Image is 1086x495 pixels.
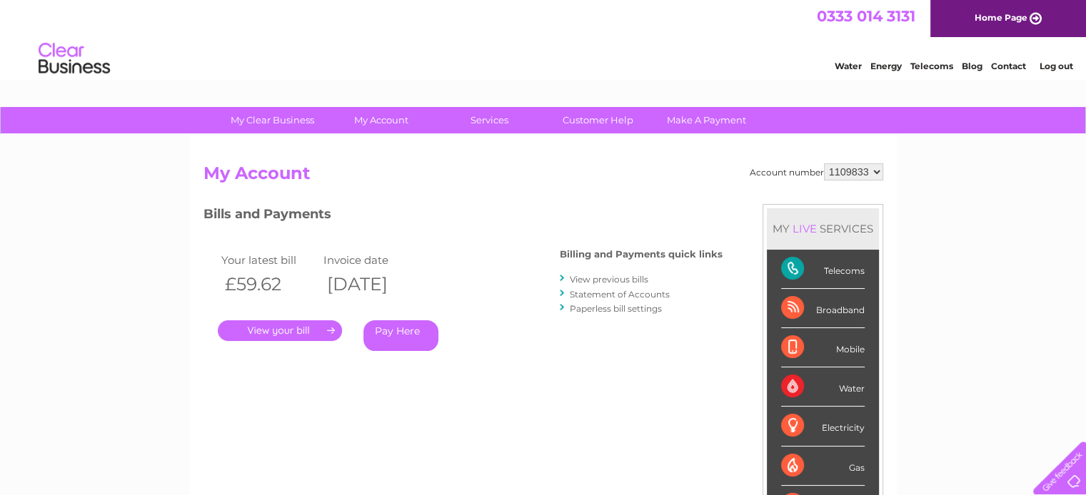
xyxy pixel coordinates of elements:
a: Statement of Accounts [570,289,670,300]
div: Water [781,367,865,407]
div: LIVE [790,222,820,235]
a: Log out [1039,61,1072,71]
div: Broadband [781,289,865,328]
div: MY SERVICES [767,208,879,249]
a: Pay Here [363,320,438,351]
td: Invoice date [320,250,423,270]
div: Gas [781,446,865,486]
a: My Clear Business [213,107,331,133]
div: Electricity [781,407,865,446]
a: Blog [962,61,982,71]
a: My Account [322,107,440,133]
div: Clear Business is a trading name of Verastar Limited (registered in [GEOGRAPHIC_DATA] No. 3667643... [206,8,881,69]
a: Make A Payment [648,107,765,133]
h3: Bills and Payments [203,204,723,229]
a: Paperless bill settings [570,303,662,314]
h4: Billing and Payments quick links [560,249,723,260]
a: Energy [870,61,902,71]
th: [DATE] [320,270,423,299]
div: Telecoms [781,250,865,289]
td: Your latest bill [218,250,321,270]
a: Contact [991,61,1026,71]
img: logo.png [38,37,111,81]
a: Services [431,107,548,133]
a: Water [835,61,862,71]
div: Mobile [781,328,865,367]
a: 0333 014 3131 [817,7,915,25]
div: Account number [750,163,883,180]
a: View previous bills [570,274,648,285]
a: Customer Help [539,107,657,133]
th: £59.62 [218,270,321,299]
a: . [218,320,342,341]
a: Telecoms [910,61,953,71]
h2: My Account [203,163,883,190]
